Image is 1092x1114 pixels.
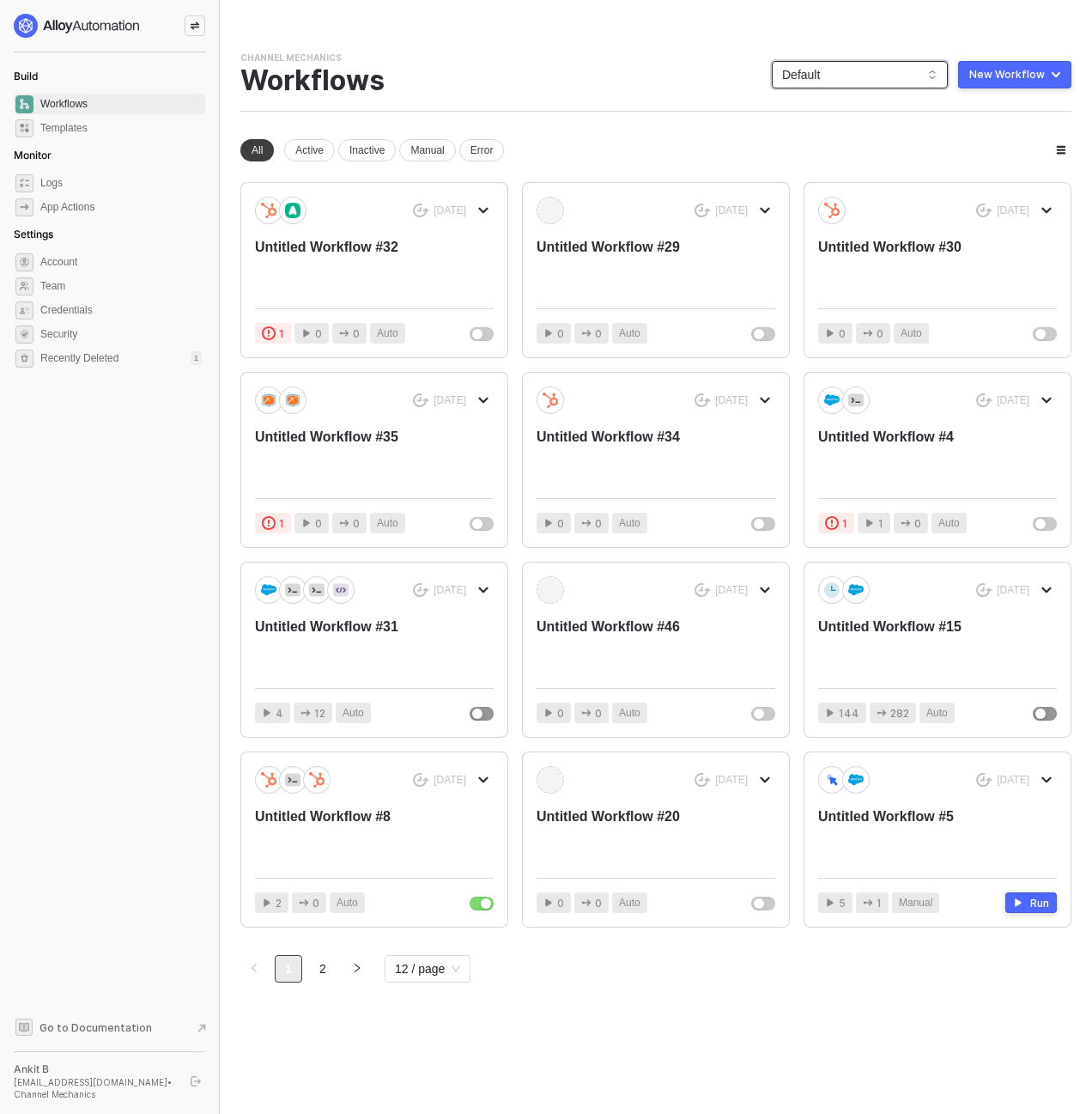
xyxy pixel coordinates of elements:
[459,139,505,161] div: Error
[413,583,429,598] span: icon-success-page
[14,228,53,240] span: Settings
[255,238,446,295] div: Untitled Workflow #32
[914,515,921,532] span: 0
[478,395,488,405] span: icon-arrow-down
[309,582,325,598] img: icon
[14,70,38,82] span: Build
[40,300,202,320] span: Credentials
[240,52,342,64] div: Channel Mechanics
[478,775,488,785] span: icon-arrow-down
[285,772,300,788] img: icon
[240,139,274,161] div: All
[1041,585,1052,595] span: icon-arrow-down
[1041,205,1052,216] span: icon-arrow-down
[824,582,840,598] img: icon
[581,898,591,908] span: icon-app-actions
[581,328,591,338] span: icon-app-actions
[310,956,336,982] a: 2
[537,428,727,484] div: Untitled Workflow #34
[878,515,883,532] span: 1
[40,200,94,215] div: App Actions
[276,705,283,721] span: 4
[240,64,426,97] div: Workflows
[39,1020,152,1035] span: Go to Documentation
[190,21,200,31] span: icon-swap
[353,326,360,342] span: 0
[285,203,300,218] img: icon
[901,326,922,342] span: Auto
[40,252,202,272] span: Account
[191,1076,201,1087] span: logout
[276,895,282,911] span: 2
[343,705,364,721] span: Auto
[40,94,202,114] span: Workflows
[818,238,1009,295] div: Untitled Workflow #30
[333,582,349,598] img: icon
[40,276,202,296] span: Team
[537,238,727,295] div: Untitled Workflow #29
[695,773,711,788] span: icon-success-page
[249,963,259,973] span: left
[275,955,302,983] li: 1
[434,204,466,218] div: [DATE]
[284,139,335,161] div: Active
[863,328,873,338] span: icon-app-actions
[537,807,727,864] div: Untitled Workflow #20
[595,895,602,911] span: 0
[352,963,362,973] span: right
[353,515,360,532] span: 0
[715,773,748,788] div: [DATE]
[818,807,1009,864] div: Untitled Workflow #5
[848,772,864,788] img: icon
[315,326,322,342] span: 0
[1030,896,1049,910] div: Run
[958,61,1071,88] button: New Workflow
[537,618,727,674] div: Untitled Workflow #46
[413,393,429,408] span: icon-success-page
[15,95,33,113] span: dashboard
[338,139,396,161] div: Inactive
[976,583,992,598] span: icon-success-page
[760,585,770,595] span: icon-arrow-down
[695,204,711,218] span: icon-success-page
[14,1017,206,1038] a: Knowledge Base
[839,705,859,721] span: 144
[240,955,268,983] li: Previous Page
[619,515,640,532] span: Auto
[385,955,470,983] div: Page Size
[877,895,882,911] span: 1
[261,772,276,788] img: icon
[255,618,446,674] div: Untitled Workflow #31
[399,139,455,161] div: Manual
[997,393,1029,408] div: [DATE]
[255,807,446,864] div: Untitled Workflow #8
[557,326,564,342] span: 0
[824,393,840,408] img: icon
[14,14,141,38] img: logo
[997,204,1029,218] div: [DATE]
[782,62,937,88] span: Default
[315,515,322,532] span: 0
[595,515,602,532] span: 0
[312,895,319,911] span: 0
[926,705,948,721] span: Auto
[14,14,205,38] a: logo
[478,205,488,216] span: icon-arrow-down
[339,518,349,528] span: icon-app-actions
[377,515,398,532] span: Auto
[434,583,466,598] div: [DATE]
[15,326,33,344] span: security
[848,582,864,598] img: icon
[191,351,202,365] div: 1
[40,173,202,193] span: Logs
[557,705,564,721] span: 0
[969,68,1045,82] div: New Workflow
[938,515,960,532] span: Auto
[276,956,301,982] a: 1
[760,395,770,405] span: icon-arrow-down
[848,393,864,408] img: icon
[997,583,1029,598] div: [DATE]
[839,895,846,911] span: 5
[890,705,909,721] span: 282
[824,772,840,787] img: icon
